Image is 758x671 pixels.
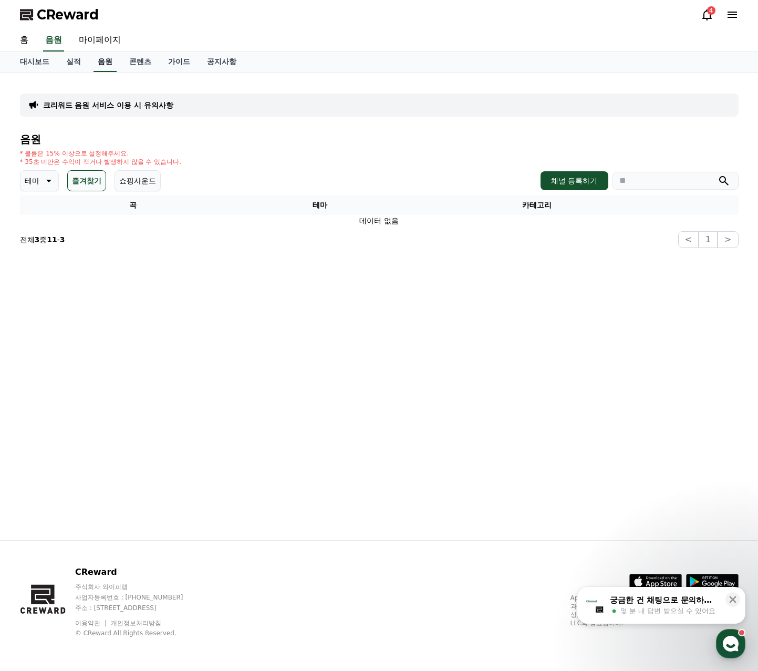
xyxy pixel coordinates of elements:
[70,29,129,51] a: 마이페이지
[115,170,161,191] button: 쇼핑사운드
[20,133,739,145] h4: 음원
[160,52,199,72] a: 가이드
[67,170,106,191] button: 즐겨찾기
[58,52,89,72] a: 실적
[35,235,40,244] strong: 3
[541,171,608,190] button: 채널 등록하기
[570,594,739,627] p: App Store, iCloud, iCloud Drive 및 iTunes Store는 미국과 그 밖의 나라 및 지역에서 등록된 Apple Inc.의 서비스 상표입니다. Goo...
[12,52,58,72] a: 대시보드
[3,333,69,359] a: 홈
[12,29,37,51] a: 홈
[394,195,680,215] th: 카테고리
[199,52,245,72] a: 공지사항
[94,52,117,72] a: 음원
[47,235,57,244] strong: 11
[75,593,203,602] p: 사업자등록번호 : [PHONE_NUMBER]
[20,149,182,158] p: * 볼륨은 15% 이상으로 설정해주세요.
[75,629,203,637] p: © CReward All Rights Reserved.
[75,604,203,612] p: 주소 : [STREET_ADDRESS]
[162,349,175,357] span: 설정
[25,173,39,188] p: 테마
[246,195,394,215] th: 테마
[20,158,182,166] p: * 35초 미만은 수익이 적거나 발생하지 않을 수 있습니다.
[20,170,59,191] button: 테마
[75,566,203,579] p: CReward
[75,620,108,627] a: 이용약관
[20,6,99,23] a: CReward
[136,333,202,359] a: 설정
[707,6,715,15] div: 4
[111,620,161,627] a: 개인정보처리방침
[60,235,65,244] strong: 3
[718,231,738,248] button: >
[678,231,699,248] button: <
[699,231,718,248] button: 1
[69,333,136,359] a: 대화
[33,349,39,357] span: 홈
[96,349,109,358] span: 대화
[701,8,713,21] a: 4
[20,195,246,215] th: 곡
[43,29,64,51] a: 음원
[20,234,65,245] p: 전체 중 -
[37,6,99,23] span: CReward
[121,52,160,72] a: 콘텐츠
[75,583,203,591] p: 주식회사 와이피랩
[43,100,173,110] a: 크리워드 음원 서비스 이용 시 유의사항
[20,215,739,227] td: 데이터 없음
